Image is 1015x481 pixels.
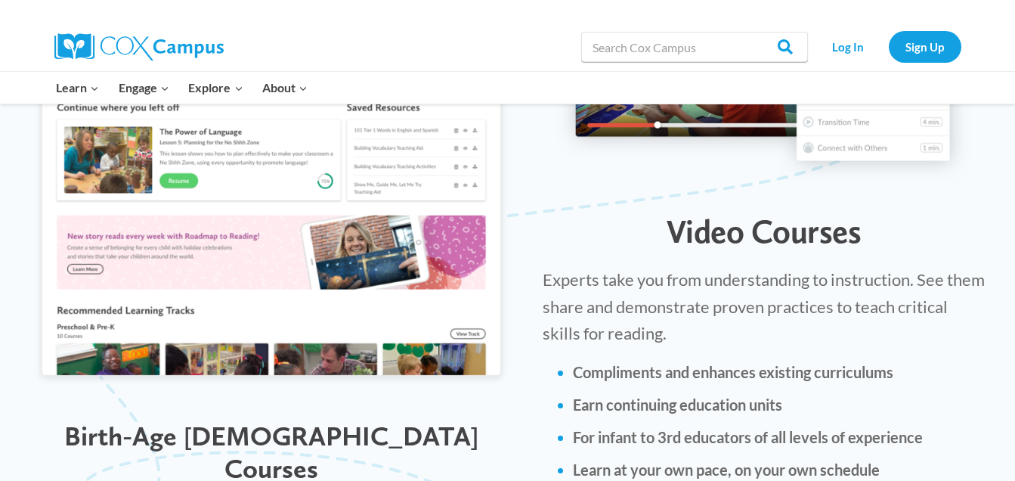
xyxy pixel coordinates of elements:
strong: For infant to 3rd educators of all levels of experience [573,428,923,446]
img: course-preview [30,45,512,389]
button: Child menu of Engage [109,72,179,104]
nav: Secondary Navigation [815,31,961,62]
span: Video Courses [667,212,862,251]
button: Child menu of About [252,72,317,104]
span: Experts take you from understanding to instruction. See them share and demonstrate proven practic... [543,269,985,343]
button: Child menu of Learn [47,72,110,104]
a: Sign Up [889,31,961,62]
img: Cox Campus [54,33,224,61]
a: Log In [815,31,881,62]
strong: Compliments and enhances existing curriculums [573,363,893,381]
input: Search Cox Campus [581,32,808,62]
strong: Learn at your own pace, on your own schedule [573,461,880,479]
button: Child menu of Explore [179,72,253,104]
strong: Earn continuing education units [573,396,782,414]
nav: Primary Navigation [47,72,317,104]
